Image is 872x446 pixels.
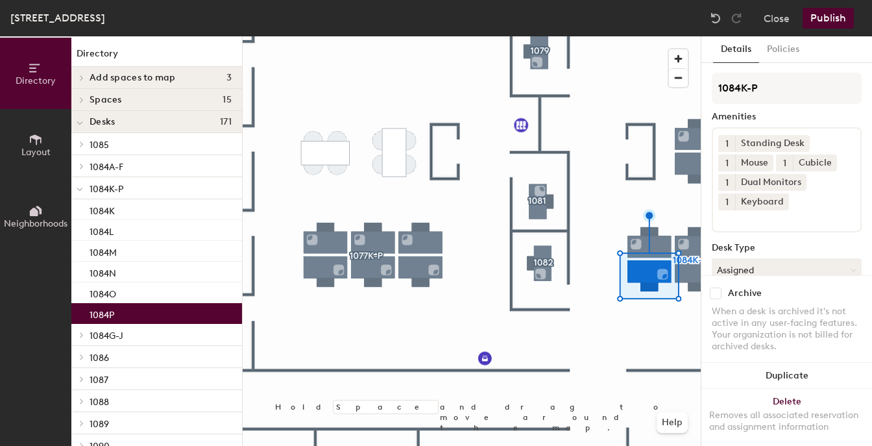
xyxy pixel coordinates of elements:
span: 1 [783,156,786,170]
button: 1 [718,155,735,171]
div: Standing Desk [735,135,810,152]
span: 3 [226,73,232,83]
p: 1084N [90,264,116,279]
button: Help [657,412,688,433]
img: Redo [730,12,743,25]
span: 1087 [90,375,108,386]
div: Archive [728,288,762,299]
button: 1 [718,174,735,191]
span: Spaces [90,95,122,105]
span: 15 [223,95,232,105]
button: 1 [776,155,793,171]
span: 1085 [90,140,109,151]
p: 1084O [90,285,116,300]
button: 1 [718,193,735,210]
div: [STREET_ADDRESS] [10,10,105,26]
div: Amenities [712,112,862,122]
div: Dual Monitors [735,174,806,191]
span: 1 [725,195,729,209]
span: Directory [16,75,56,86]
span: 1 [725,156,729,170]
span: Desks [90,117,115,127]
p: 1084K [90,202,115,217]
button: Close [764,8,790,29]
span: Neighborhoods [4,218,67,229]
button: Details [713,36,759,63]
button: DeleteRemoves all associated reservation and assignment information [701,389,872,446]
span: 1089 [90,419,109,430]
div: Cubicle [793,155,837,171]
button: Assigned [712,258,862,282]
div: Removes all associated reservation and assignment information [709,410,864,433]
h1: Directory [71,47,242,67]
span: 1084A-F [90,162,123,173]
p: 1084P [90,306,114,321]
span: Add spaces to map [90,73,176,83]
button: Policies [759,36,807,63]
p: 1084M [90,243,117,258]
div: When a desk is archived it's not active in any user-facing features. Your organization is not bil... [712,306,862,353]
img: Undo [709,12,722,25]
div: Keyboard [735,193,789,210]
button: 1 [718,135,735,152]
button: Publish [803,8,854,29]
p: 1084L [90,223,114,238]
button: Duplicate [701,363,872,389]
span: 1 [725,137,729,151]
span: 1 [725,176,729,190]
span: 171 [220,117,232,127]
span: 1088 [90,397,109,408]
span: 1084K-P [90,184,123,195]
span: 1086 [90,353,109,364]
span: 1084G-J [90,330,123,341]
span: Layout [21,147,51,158]
div: Desk Type [712,243,862,253]
div: Mouse [735,155,773,171]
